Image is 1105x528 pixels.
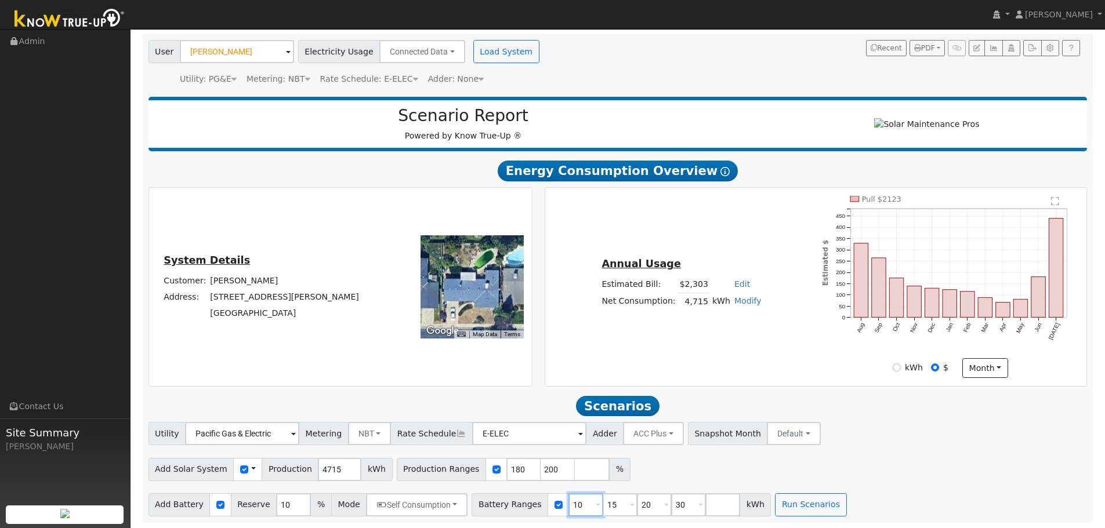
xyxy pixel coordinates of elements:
td: kWh [710,293,732,309]
td: Address: [162,289,208,305]
text: Dec [927,322,937,334]
rect: onclick="" [890,278,904,318]
rect: onclick="" [979,298,992,318]
td: Customer: [162,272,208,289]
button: PDF [910,40,945,56]
span: Metering [299,422,349,445]
text: Jan [945,322,955,333]
rect: onclick="" [961,292,974,318]
span: Add Battery [148,493,211,516]
input: kWh [893,363,901,372]
rect: onclick="" [1049,219,1063,318]
input: $ [931,363,939,372]
text: Apr [998,322,1008,333]
span: % [310,493,331,516]
rect: onclick="" [1014,300,1028,318]
span: Utility [148,422,186,445]
text: Nov [909,322,919,334]
button: Recent [866,40,907,56]
text: 350 [836,235,846,242]
td: [GEOGRAPHIC_DATA] [208,305,361,322]
rect: onclick="" [925,288,939,317]
span: Electricity Usage [298,40,380,63]
button: Self Consumption [366,493,468,516]
u: Annual Usage [602,258,680,270]
a: Modify [734,296,762,305]
rect: onclick="" [872,258,886,318]
button: Connected Data [379,40,465,63]
text: Pull $2123 [862,195,901,203]
button: ACC Plus [623,422,684,445]
div: Utility: PG&E [180,73,237,85]
div: Adder: None [428,73,484,85]
button: Multi-Series Graph [984,40,1002,56]
td: [STREET_ADDRESS][PERSON_NAME] [208,289,361,305]
button: Default [767,422,821,445]
img: Google [423,323,462,338]
i: Show Help [720,167,730,176]
a: Edit [734,279,750,289]
span: PDF [914,44,935,52]
label: $ [943,362,948,374]
input: Select a User [180,40,294,63]
button: Settings [1041,40,1059,56]
button: Load System [473,40,539,63]
rect: onclick="" [907,286,921,318]
h2: Scenario Report [160,106,766,126]
button: NBT [348,422,392,445]
text: 200 [836,269,846,275]
button: month [962,358,1008,378]
span: Reserve [231,493,277,516]
button: Login As [1002,40,1020,56]
span: Battery Ranges [472,493,548,516]
rect: onclick="" [943,290,957,318]
td: Net Consumption: [600,293,678,309]
a: Open this area in Google Maps (opens a new window) [423,323,462,338]
span: Scenarios [576,396,659,417]
text: 100 [836,292,846,298]
text: Feb [962,322,972,333]
text: Sep [874,322,884,334]
u: System Details [164,254,250,266]
text: 0 [842,314,846,321]
a: Help Link [1062,40,1080,56]
button: Run Scenarios [775,493,846,516]
span: User [148,40,180,63]
span: kWh [740,493,771,516]
span: kWh [361,458,392,481]
text:  [1052,196,1060,206]
span: [PERSON_NAME] [1025,10,1093,19]
span: Add Solar System [148,458,234,481]
span: Snapshot Month [688,422,768,445]
text: May [1015,322,1026,334]
img: Know True-Up [9,6,131,32]
text: 300 [836,246,846,253]
span: Production [262,458,318,481]
td: Estimated Bill: [600,276,678,293]
button: Map Data [473,330,497,338]
button: Keyboard shortcuts [457,330,465,338]
rect: onclick="" [1031,277,1045,318]
text: Jun [1034,322,1044,333]
span: Site Summary [6,425,124,440]
input: Select a Rate Schedule [472,422,586,445]
button: Edit User [969,40,985,56]
text: 250 [836,258,846,264]
rect: onclick="" [854,243,868,318]
div: Powered by Know True-Up ® [154,106,773,142]
text: 450 [836,213,846,219]
td: $2,303 [678,276,710,293]
div: [PERSON_NAME] [6,440,124,453]
text: 400 [836,224,846,231]
text: Oct [892,322,901,333]
td: [PERSON_NAME] [208,272,361,289]
text: Mar [980,322,990,334]
span: Rate Schedule [390,422,473,445]
img: Solar Maintenance Pros [874,118,979,130]
div: Metering: NBT [247,73,310,85]
text: [DATE] [1048,322,1061,341]
text: Estimated $ [821,240,829,286]
label: kWh [905,362,923,374]
span: Alias: HE1 [320,74,418,83]
span: % [609,458,630,481]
